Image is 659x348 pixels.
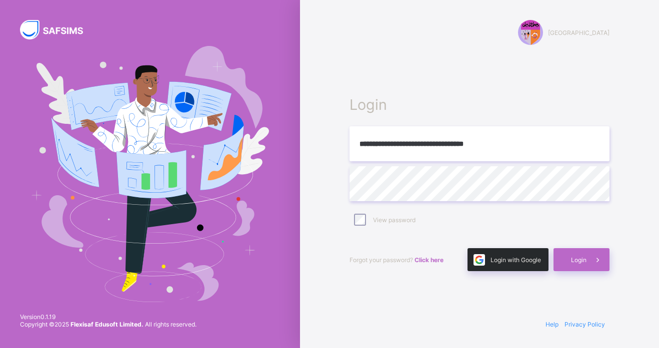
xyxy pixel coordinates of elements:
span: Version 0.1.19 [20,313,196,321]
strong: Flexisaf Edusoft Limited. [70,321,143,328]
span: Copyright © 2025 All rights reserved. [20,321,196,328]
span: Login [571,256,586,264]
span: Login with Google [490,256,541,264]
img: google.396cfc9801f0270233282035f929180a.svg [473,254,485,266]
img: Hero Image [31,46,269,302]
span: Login [349,96,609,113]
label: View password [373,216,415,224]
a: Privacy Policy [564,321,605,328]
span: [GEOGRAPHIC_DATA] [548,29,609,36]
a: Help [545,321,558,328]
a: Click here [414,256,443,264]
img: SAFSIMS Logo [20,20,95,39]
span: Forgot your password? [349,256,443,264]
